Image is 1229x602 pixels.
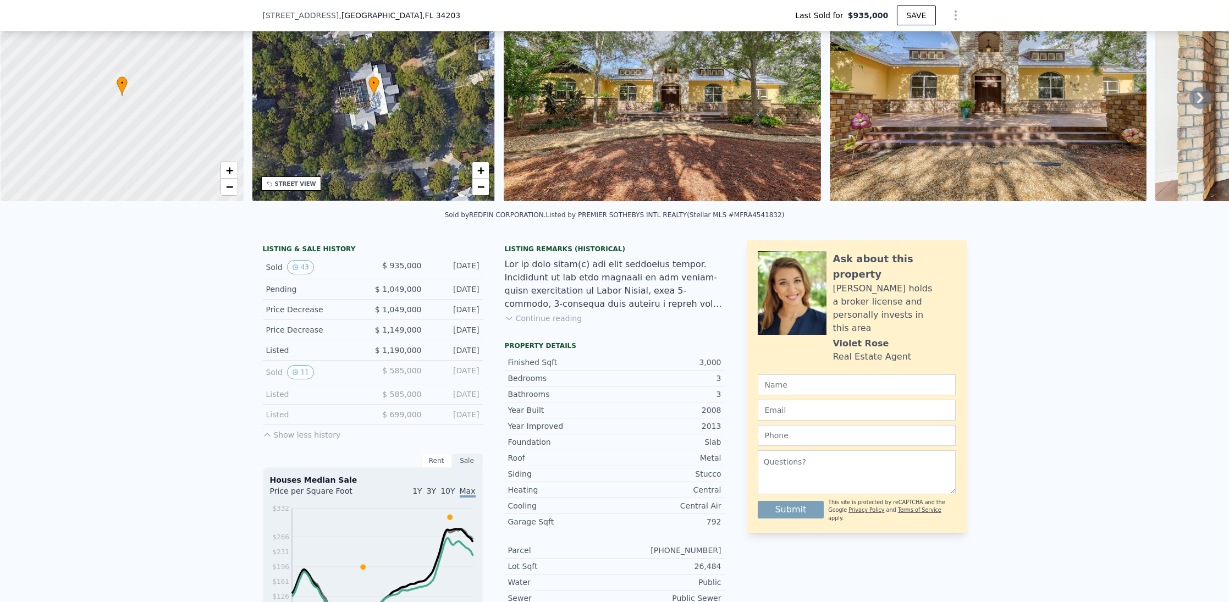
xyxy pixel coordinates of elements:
div: Listed [266,389,364,400]
tspan: $231 [272,548,289,556]
div: Listed [266,345,364,356]
div: Year Improved [508,421,615,432]
button: Show Options [945,4,967,26]
span: $ 1,049,000 [375,305,422,314]
div: [DATE] [431,284,480,295]
span: + [477,163,484,177]
div: • [368,76,379,96]
tspan: $196 [272,563,289,571]
div: Finished Sqft [508,357,615,368]
div: [DATE] [431,260,480,274]
div: Rent [421,454,452,468]
div: Houses Median Sale [270,474,476,485]
div: 2013 [615,421,721,432]
div: Roof [508,452,615,463]
div: 3 [615,389,721,400]
tspan: $161 [272,578,289,586]
div: [DATE] [431,304,480,315]
button: SAVE [897,5,935,25]
div: [DATE] [431,345,480,356]
div: Public [615,577,721,588]
div: Sold [266,260,364,274]
span: 10Y [440,487,455,495]
div: Ask about this property [833,251,956,282]
div: Sold by REDFIN CORPORATION . [445,211,546,219]
div: LISTING & SALE HISTORY [263,245,483,256]
div: Slab [615,437,721,448]
span: $ 1,149,000 [375,325,422,334]
div: Sold [266,365,364,379]
div: Heating [508,484,615,495]
div: Central Air [615,500,721,511]
span: $ 699,000 [382,410,421,419]
div: Water [508,577,615,588]
a: Zoom in [472,162,489,179]
div: Foundation [508,437,615,448]
input: Name [758,374,956,395]
span: + [225,163,233,177]
div: 3 [615,373,721,384]
span: Last Sold for [795,10,848,21]
div: [DATE] [431,365,480,379]
input: Phone [758,425,956,446]
span: $935,000 [848,10,889,21]
div: Stucco [615,468,721,479]
span: , FL 34203 [422,11,460,20]
span: $ 585,000 [382,366,421,375]
tspan: $266 [272,533,289,541]
button: Show less history [263,425,341,440]
span: , [GEOGRAPHIC_DATA] [339,10,460,21]
a: Zoom out [221,179,238,195]
span: Max [460,487,476,498]
div: Cooling [508,500,615,511]
span: − [477,180,484,194]
div: Garage Sqft [508,516,615,527]
input: Email [758,400,956,421]
div: STREET VIEW [275,180,316,188]
div: Price Decrease [266,324,364,335]
div: [DATE] [431,409,480,420]
span: 3Y [427,487,436,495]
div: 26,484 [615,561,721,572]
div: Lor ip dolo sitam(c) adi elit seddoeius tempor. Incididunt ut lab etdo magnaali en adm veniam-qui... [505,258,725,311]
div: This site is protected by reCAPTCHA and the Google and apply. [828,499,955,522]
div: Price Decrease [266,304,364,315]
div: Metal [615,452,721,463]
tspan: $332 [272,505,289,512]
span: $ 1,190,000 [375,346,422,355]
a: Terms of Service [898,507,941,513]
div: Bedrooms [508,373,615,384]
div: [PERSON_NAME] holds a broker license and personally invests in this area [833,282,956,335]
div: Violet Rose [833,337,889,350]
div: Listing Remarks (Historical) [505,245,725,253]
tspan: $126 [272,593,289,600]
button: Continue reading [505,313,582,324]
a: Zoom out [472,179,489,195]
button: View historical data [287,365,314,379]
div: Price per Square Foot [270,485,373,503]
div: Listed by PREMIER SOTHEBYS INTL REALTY (Stellar MLS #MFRA4541832) [546,211,785,219]
div: Real Estate Agent [833,350,912,363]
div: 3,000 [615,357,721,368]
div: Pending [266,284,364,295]
div: • [117,76,128,96]
span: 1Y [412,487,422,495]
div: Property details [505,341,725,350]
span: − [225,180,233,194]
span: • [368,78,379,88]
div: Siding [508,468,615,479]
button: Submit [758,501,824,518]
div: Year Built [508,405,615,416]
div: 792 [615,516,721,527]
span: [STREET_ADDRESS] [263,10,339,21]
div: Sale [452,454,483,468]
div: Central [615,484,721,495]
div: [DATE] [431,389,480,400]
a: Zoom in [221,162,238,179]
div: Listed [266,409,364,420]
button: View historical data [287,260,314,274]
span: $ 935,000 [382,261,421,270]
div: [DATE] [431,324,480,335]
div: 2008 [615,405,721,416]
div: Bathrooms [508,389,615,400]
